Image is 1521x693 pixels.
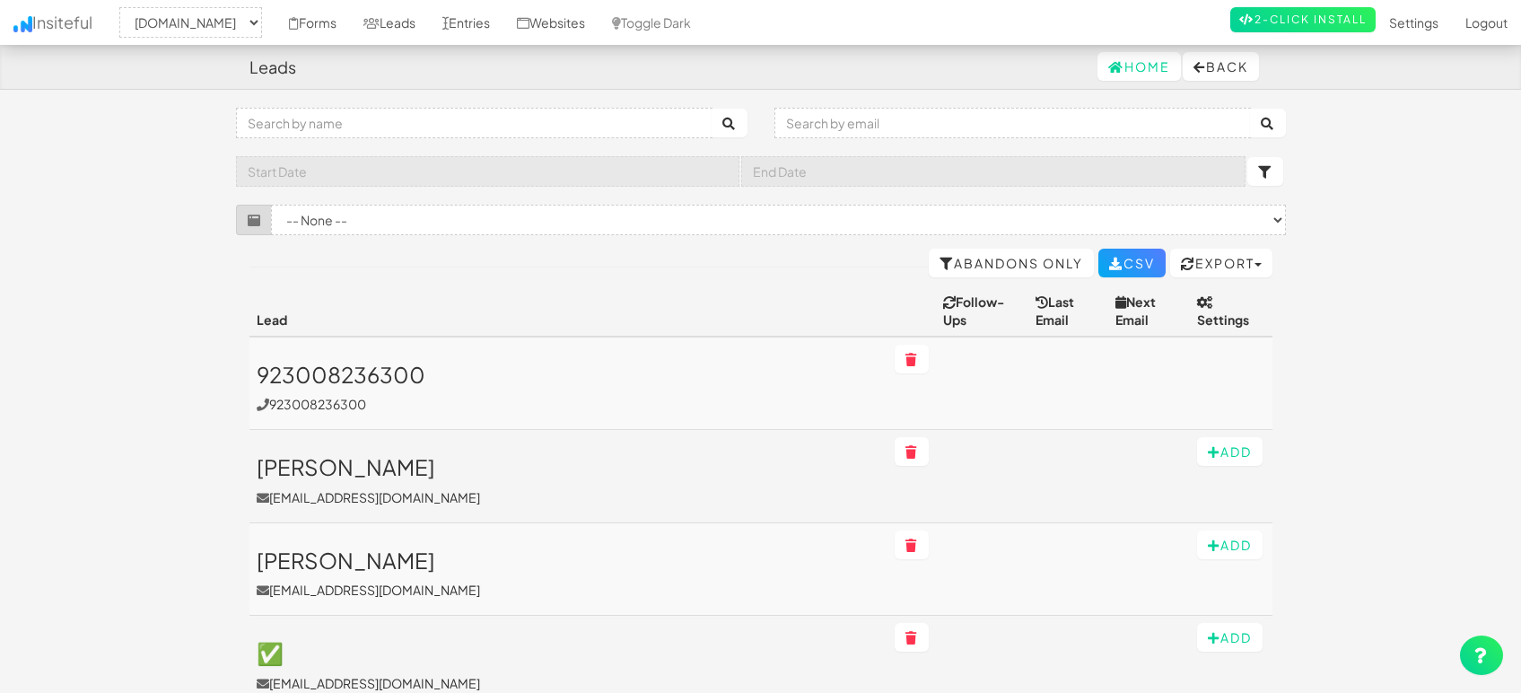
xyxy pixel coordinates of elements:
[257,488,881,506] p: [EMAIL_ADDRESS][DOMAIN_NAME]
[741,156,1246,187] input: End Date
[1197,437,1263,466] button: Add
[1197,623,1263,652] button: Add
[13,16,32,32] img: icon.png
[249,285,888,337] th: Lead
[1190,285,1272,337] th: Settings
[1170,249,1272,277] button: Export
[936,285,1027,337] th: Follow-Ups
[236,156,740,187] input: Start Date
[1028,285,1108,337] th: Last Email
[236,108,712,138] input: Search by name
[257,674,881,692] p: [EMAIL_ADDRESS][DOMAIN_NAME]
[257,581,881,599] p: [EMAIL_ADDRESS][DOMAIN_NAME]
[1098,249,1166,277] a: CSV
[257,363,881,413] a: 923008236300923008236300
[1108,285,1190,337] th: Next Email
[929,249,1094,277] a: Abandons Only
[1230,7,1376,32] a: 2-Click Install
[257,455,881,478] h3: [PERSON_NAME]
[249,58,296,76] h4: Leads
[257,548,881,572] h3: [PERSON_NAME]
[1097,52,1181,81] a: Home
[1197,531,1263,559] button: Add
[257,641,881,691] a: ✅[EMAIL_ADDRESS][DOMAIN_NAME]
[257,548,881,599] a: [PERSON_NAME][EMAIL_ADDRESS][DOMAIN_NAME]
[257,395,881,413] p: 923008236300
[257,455,881,505] a: [PERSON_NAME][EMAIL_ADDRESS][DOMAIN_NAME]
[257,363,881,386] h3: 923008236300
[257,641,881,664] h3: ✅
[1183,52,1259,81] button: Back
[774,108,1251,138] input: Search by email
